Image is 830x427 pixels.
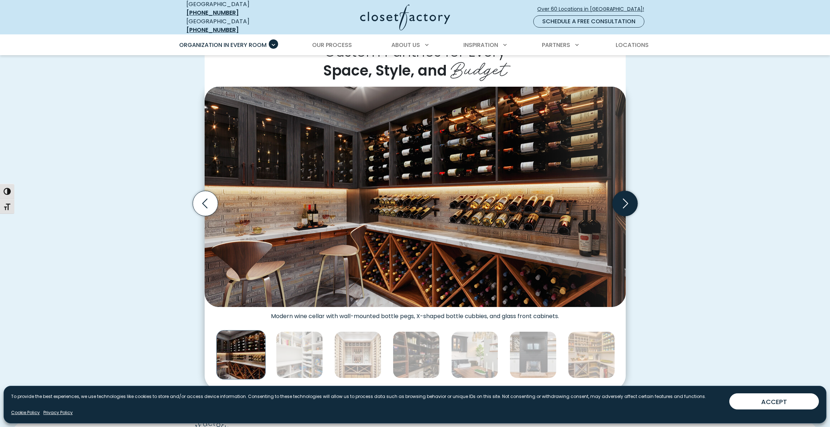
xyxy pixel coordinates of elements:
[43,409,73,416] a: Privacy Policy
[537,3,650,15] a: Over 60 Locations in [GEOGRAPHIC_DATA]!
[205,87,626,307] img: Modern wine room with black shelving, exposed brick walls, under-cabinet lighting, and marble cou...
[276,331,323,378] img: Organized white pantry with wine bottle storage, pull-out drawers, wire baskets, cookbooks, and c...
[463,41,498,49] span: Inspiration
[510,331,557,378] img: Custom wine bar with wine lattice and custom bar cabinetry
[334,331,381,378] img: Premium wine cellar featuring wall-mounted bottle racks, central tasting area with glass shelving...
[186,17,290,34] div: [GEOGRAPHIC_DATA]
[542,41,570,49] span: Partners
[186,26,239,34] a: [PHONE_NUMBER]
[610,188,640,219] button: Next slide
[190,188,221,219] button: Previous slide
[450,53,507,82] span: Budget
[186,9,239,17] a: [PHONE_NUMBER]
[451,331,498,378] img: Sophisticated bar design in a dining space with glass-front black cabinets, white marble backspla...
[312,41,352,49] span: Our Process
[360,4,450,30] img: Closet Factory Logo
[205,307,626,320] figcaption: Modern wine cellar with wall-mounted bottle pegs, X-shaped bottle cubbies, and glass front cabinets.
[568,331,615,378] img: Custom walk-in pantry with light wood tones with wine racks, spice shelves, and built-in storage ...
[11,393,706,400] p: To provide the best experiences, we use technologies like cookies to store and/or access device i...
[391,41,420,49] span: About Us
[393,331,440,378] img: Upscale pantry with black cabinetry, integrated ladder, deep green stone countertops, organized b...
[537,5,650,13] span: Over 60 Locations in [GEOGRAPHIC_DATA]!
[729,393,819,409] button: ACCEPT
[533,15,644,28] a: Schedule a Free Consultation
[323,61,447,81] span: Space, Style, and
[174,35,656,55] nav: Primary Menu
[11,409,40,416] a: Cookie Policy
[216,330,266,380] img: Modern wine room with black shelving, exposed brick walls, under-cabinet lighting, and marble cou...
[179,41,267,49] span: Organization in Every Room
[616,41,649,49] span: Locations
